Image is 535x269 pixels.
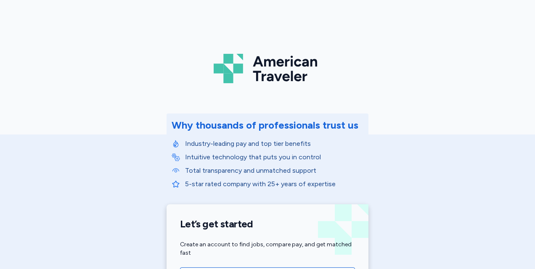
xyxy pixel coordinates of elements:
[180,240,355,257] div: Create an account to find jobs, compare pay, and get matched fast
[185,152,363,162] p: Intuitive technology that puts you in control
[214,50,321,87] img: Logo
[185,179,363,189] p: 5-star rated company with 25+ years of expertise
[172,119,358,132] div: Why thousands of professionals trust us
[185,139,363,149] p: Industry-leading pay and top tier benefits
[185,166,363,176] p: Total transparency and unmatched support
[180,218,355,230] h1: Let’s get started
